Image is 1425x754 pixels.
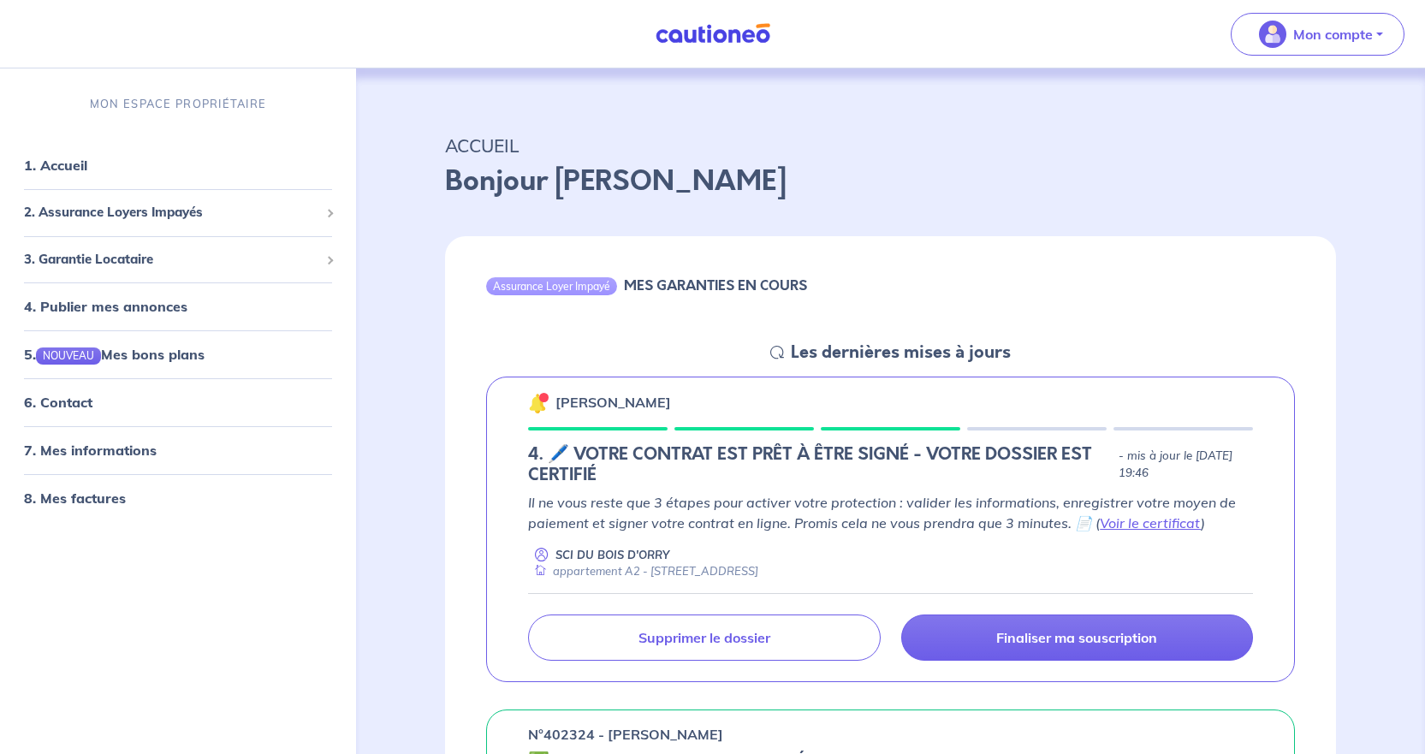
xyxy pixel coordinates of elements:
[24,442,157,459] a: 7. Mes informations
[7,481,349,515] div: 8. Mes factures
[7,433,349,467] div: 7. Mes informations
[7,243,349,276] div: 3. Garantie Locataire
[1100,514,1201,531] a: Voir le certificat
[1293,24,1373,45] p: Mon compte
[486,277,617,294] div: Assurance Loyer Impayé
[24,490,126,507] a: 8. Mes factures
[24,250,319,270] span: 3. Garantie Locataire
[528,444,1253,485] div: state: CONTRACT-INFO-IN-PROGRESS, Context: NEW,CHOOSE-CERTIFICATE,ALONE,LESSOR-DOCUMENTS
[528,492,1253,533] p: Il ne vous reste que 3 étapes pour activer votre protection : valider les informations, enregistr...
[24,203,319,223] span: 2. Assurance Loyers Impayés
[445,161,1336,202] p: Bonjour [PERSON_NAME]
[7,385,349,419] div: 6. Contact
[7,337,349,371] div: 5.NOUVEAUMes bons plans
[555,392,671,413] p: [PERSON_NAME]
[1231,13,1404,56] button: illu_account_valid_menu.svgMon compte
[90,96,266,112] p: MON ESPACE PROPRIÉTAIRE
[528,724,723,745] p: n°402324 - [PERSON_NAME]
[528,444,1111,485] h5: 4. 🖊️ VOTRE CONTRAT EST PRÊT À ÊTRE SIGNÉ - VOTRE DOSSIER EST CERTIFIÉ
[7,196,349,229] div: 2. Assurance Loyers Impayés
[1259,21,1286,48] img: illu_account_valid_menu.svg
[638,629,770,646] p: Supprimer le dossier
[24,346,205,363] a: 5.NOUVEAUMes bons plans
[555,547,669,563] p: SCI DU BOIS D'ORRY
[996,629,1157,646] p: Finaliser ma souscription
[445,130,1336,161] p: ACCUEIL
[624,277,807,294] h6: MES GARANTIES EN COURS
[24,157,87,174] a: 1. Accueil
[1119,448,1254,482] p: - mis à jour le [DATE] 19:46
[24,298,187,315] a: 4. Publier mes annonces
[649,23,777,45] img: Cautioneo
[528,393,549,413] img: 🔔
[7,289,349,324] div: 4. Publier mes annonces
[7,148,349,182] div: 1. Accueil
[901,614,1253,661] a: Finaliser ma souscription
[528,563,758,579] div: appartement A2 - [STREET_ADDRESS]
[24,394,92,411] a: 6. Contact
[528,614,880,661] a: Supprimer le dossier
[791,342,1011,363] h5: Les dernières mises à jours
